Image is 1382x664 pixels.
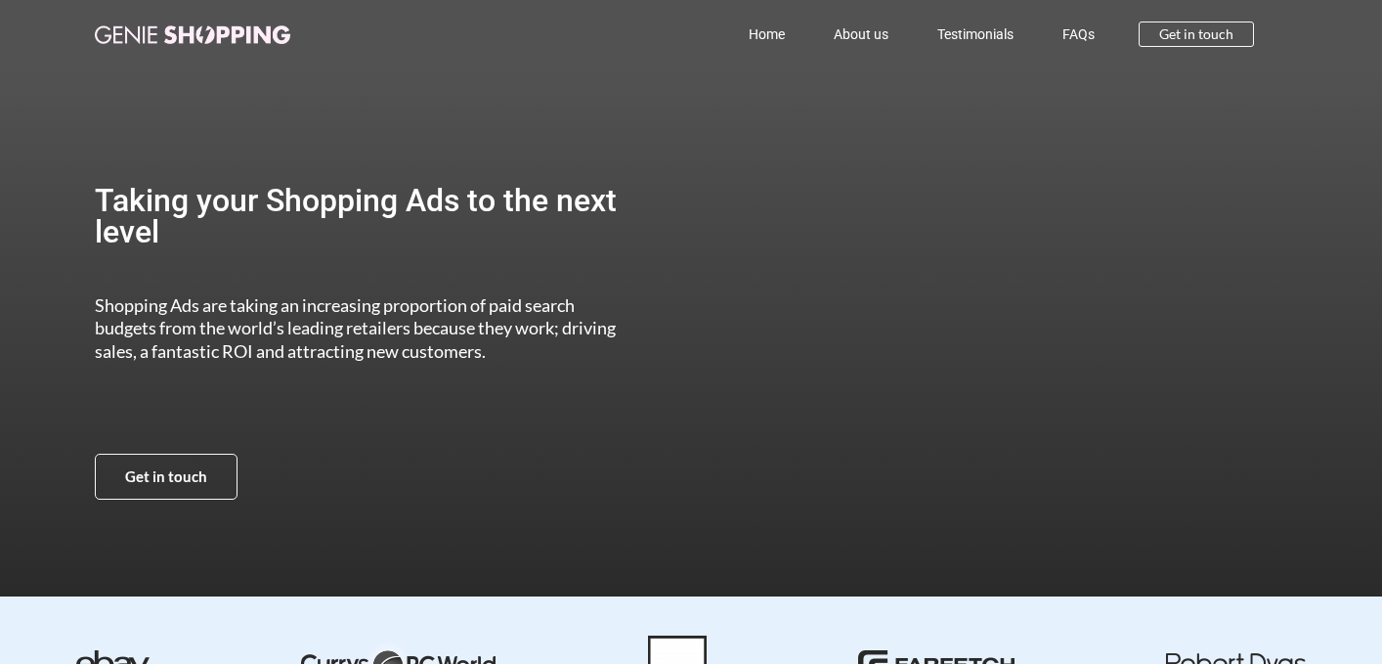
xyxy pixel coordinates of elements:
[724,12,809,57] a: Home
[95,294,616,362] span: Shopping Ads are taking an increasing proportion of paid search budgets from the world’s leading ...
[1159,27,1233,41] span: Get in touch
[1139,22,1254,47] a: Get in touch
[376,12,1119,57] nav: Menu
[95,454,238,500] a: Get in touch
[1038,12,1119,57] a: FAQs
[125,469,207,484] span: Get in touch
[95,25,290,44] img: genie-shopping-logo
[809,12,913,57] a: About us
[913,12,1038,57] a: Testimonials
[95,185,635,247] h2: Taking your Shopping Ads to the next level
